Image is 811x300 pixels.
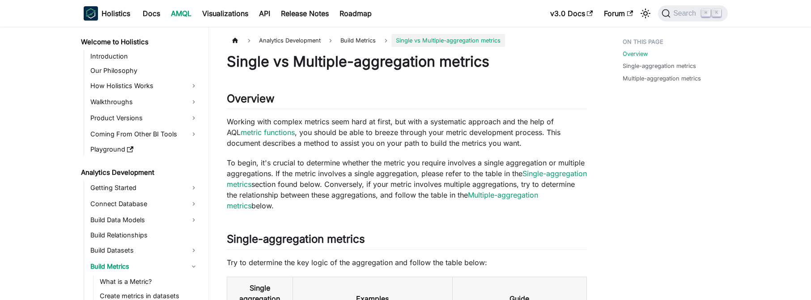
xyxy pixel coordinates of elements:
[137,6,166,21] a: Docs
[623,62,696,70] a: Single-aggregation metrics
[88,143,201,156] a: Playground
[88,243,201,258] a: Build Datasets
[712,9,721,17] kbd: K
[227,157,587,211] p: To begin, it's crucial to determine whether the metric you require involves a single aggregation ...
[227,53,587,71] h1: Single vs Multiple-aggregation metrics
[391,34,505,47] span: Single vs Multiple-aggregation metrics
[638,6,653,21] button: Switch between dark and light mode (currently light mode)
[227,116,587,148] p: Working with complex metrics seem hard at first, but with a systematic approach and the help of A...
[227,257,587,268] p: Try to determine the key logic of the aggregation and follow the table below:
[334,6,377,21] a: Roadmap
[88,50,201,63] a: Introduction
[84,6,98,21] img: Holistics
[599,6,638,21] a: Forum
[671,9,701,17] span: Search
[88,111,201,125] a: Product Versions
[88,127,201,141] a: Coming From Other BI Tools
[88,95,201,109] a: Walkthroughs
[336,34,380,47] span: Build Metrics
[78,166,201,179] a: Analytics Development
[227,34,587,47] nav: Breadcrumbs
[227,232,587,249] h2: Single-aggregation metrics
[623,50,648,58] a: Overview
[78,36,201,48] a: Welcome to Holistics
[88,64,201,77] a: Our Philosophy
[255,34,325,47] span: Analytics Development
[227,92,587,109] h2: Overview
[623,74,701,83] a: Multiple-aggregation metrics
[241,128,295,137] a: metric functions
[545,6,599,21] a: v3.0 Docs
[88,197,201,211] a: Connect Database
[197,6,254,21] a: Visualizations
[88,259,201,274] a: Build Metrics
[227,34,244,47] a: Home page
[88,229,201,241] a: Build Relationships
[102,8,130,19] b: Holistics
[254,6,276,21] a: API
[97,275,201,288] a: What is a Metric?
[658,5,727,21] button: Search (Command+K)
[701,9,710,17] kbd: ⌘
[88,213,201,227] a: Build Data Models
[276,6,334,21] a: Release Notes
[166,6,197,21] a: AMQL
[88,181,201,195] a: Getting Started
[75,27,209,300] nav: Docs sidebar
[84,6,130,21] a: HolisticsHolistics
[88,79,201,93] a: How Holistics Works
